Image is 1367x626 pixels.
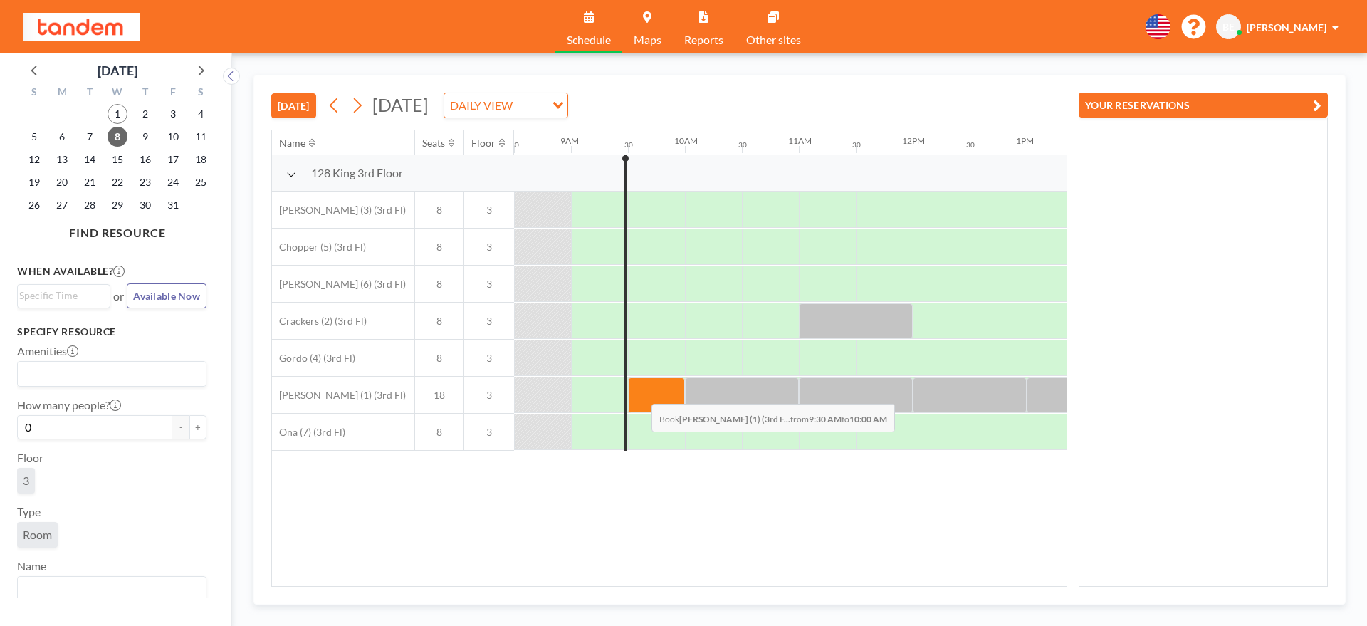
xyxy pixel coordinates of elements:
[902,135,925,146] div: 12PM
[24,195,44,215] span: Sunday, October 26, 2025
[311,166,403,180] span: 128 King 3rd Floor
[272,204,406,217] span: [PERSON_NAME] (3) (3rd Fl)
[415,315,463,328] span: 8
[52,195,72,215] span: Monday, October 27, 2025
[191,150,211,169] span: Saturday, October 18, 2025
[272,352,355,365] span: Gordo (4) (3rd Fl)
[447,96,515,115] span: DAILY VIEW
[272,278,406,291] span: [PERSON_NAME] (6) (3rd Fl)
[135,195,155,215] span: Thursday, October 30, 2025
[23,528,52,541] span: Room
[159,84,187,103] div: F
[24,150,44,169] span: Sunday, October 12, 2025
[21,84,48,103] div: S
[272,241,366,254] span: Chopper (5) (3rd Fl)
[372,94,429,115] span: [DATE]
[163,104,183,124] span: Friday, October 3, 2025
[108,172,127,192] span: Wednesday, October 22, 2025
[19,365,198,383] input: Search for option
[966,140,975,150] div: 30
[163,127,183,147] span: Friday, October 10, 2025
[1222,21,1235,33] span: BE
[1016,135,1034,146] div: 1PM
[18,362,206,386] div: Search for option
[24,127,44,147] span: Sunday, October 5, 2025
[48,84,76,103] div: M
[464,426,514,439] span: 3
[464,278,514,291] span: 3
[464,204,514,217] span: 3
[131,84,159,103] div: T
[272,389,406,402] span: [PERSON_NAME] (1) (3rd Fl)
[23,474,29,487] span: 3
[1247,21,1326,33] span: [PERSON_NAME]
[24,172,44,192] span: Sunday, October 19, 2025
[464,241,514,254] span: 3
[809,414,842,424] b: 9:30 AM
[415,241,463,254] span: 8
[746,34,801,46] span: Other sites
[17,559,46,573] label: Name
[674,135,698,146] div: 10AM
[17,451,43,465] label: Floor
[17,344,78,358] label: Amenities
[113,289,124,303] span: or
[464,389,514,402] span: 3
[19,288,102,303] input: Search for option
[415,389,463,402] span: 18
[108,104,127,124] span: Wednesday, October 1, 2025
[18,285,110,306] div: Search for option
[127,283,206,308] button: Available Now
[271,93,316,118] button: [DATE]
[80,150,100,169] span: Tuesday, October 14, 2025
[108,195,127,215] span: Wednesday, October 29, 2025
[679,414,790,424] b: [PERSON_NAME] (1) (3rd F...
[634,34,661,46] span: Maps
[517,96,544,115] input: Search for option
[163,150,183,169] span: Friday, October 17, 2025
[98,61,137,80] div: [DATE]
[852,140,861,150] div: 30
[1079,93,1328,118] button: YOUR RESERVATIONS
[191,104,211,124] span: Saturday, October 4, 2025
[52,127,72,147] span: Monday, October 6, 2025
[17,398,121,412] label: How many people?
[76,84,104,103] div: T
[422,137,445,150] div: Seats
[189,415,206,439] button: +
[415,204,463,217] span: 8
[23,13,140,41] img: organization-logo
[108,150,127,169] span: Wednesday, October 15, 2025
[567,34,611,46] span: Schedule
[163,172,183,192] span: Friday, October 24, 2025
[163,195,183,215] span: Friday, October 31, 2025
[191,172,211,192] span: Saturday, October 25, 2025
[464,315,514,328] span: 3
[272,426,345,439] span: Ona (7) (3rd Fl)
[464,352,514,365] span: 3
[135,172,155,192] span: Thursday, October 23, 2025
[651,404,895,432] span: Book from to
[738,140,747,150] div: 30
[788,135,812,146] div: 11AM
[17,325,206,338] h3: Specify resource
[80,127,100,147] span: Tuesday, October 7, 2025
[80,172,100,192] span: Tuesday, October 21, 2025
[191,127,211,147] span: Saturday, October 11, 2025
[415,426,463,439] span: 8
[52,150,72,169] span: Monday, October 13, 2025
[415,352,463,365] span: 8
[17,505,41,519] label: Type
[849,414,887,424] b: 10:00 AM
[684,34,723,46] span: Reports
[624,140,633,150] div: 30
[471,137,496,150] div: Floor
[172,415,189,439] button: -
[135,127,155,147] span: Thursday, October 9, 2025
[104,84,132,103] div: W
[560,135,579,146] div: 9AM
[135,104,155,124] span: Thursday, October 2, 2025
[135,150,155,169] span: Thursday, October 16, 2025
[444,93,567,118] div: Search for option
[52,172,72,192] span: Monday, October 20, 2025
